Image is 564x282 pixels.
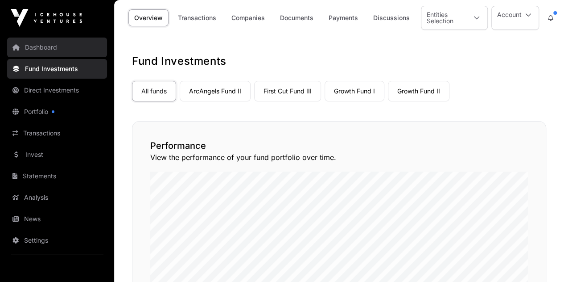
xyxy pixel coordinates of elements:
a: All funds [132,81,176,101]
button: Account [491,6,539,30]
a: ArcAngels Fund II [180,81,251,101]
a: Documents [274,9,319,26]
a: Transactions [172,9,222,26]
a: Payments [323,9,364,26]
a: Invest [7,145,107,164]
a: Companies [226,9,271,26]
a: Settings [7,231,107,250]
div: Entities Selection [421,6,466,29]
h1: Fund Investments [132,54,546,68]
a: Discussions [367,9,416,26]
a: Direct Investments [7,80,107,100]
a: Statements [7,166,107,186]
a: Growth Fund I [325,81,384,101]
a: Dashboard [7,38,107,57]
a: Transactions [7,123,107,143]
a: Portfolio [7,102,107,122]
img: Icehouse Ventures Logo [11,9,82,27]
h2: Performance [150,139,528,152]
a: Fund Investments [7,59,107,79]
iframe: Chat Widget [519,239,564,282]
a: Growth Fund II [388,81,449,101]
a: First Cut Fund III [254,81,321,101]
a: News [7,209,107,229]
a: Overview [128,9,169,26]
a: Analysis [7,188,107,207]
p: View the performance of your fund portfolio over time. [150,152,528,163]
